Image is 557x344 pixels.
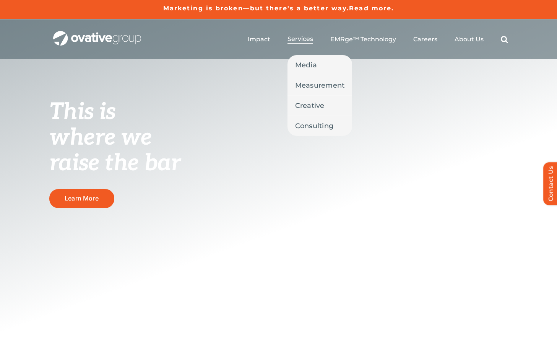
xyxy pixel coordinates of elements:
[455,36,484,43] a: About Us
[295,100,325,111] span: Creative
[49,98,116,126] span: This is
[501,36,508,43] a: Search
[287,116,352,136] a: Consulting
[49,189,114,208] a: Learn More
[163,5,349,12] a: Marketing is broken—but there's a better way.
[349,5,394,12] a: Read more.
[53,30,141,37] a: OG_Full_horizontal_WHT
[49,124,180,177] span: where we raise the bar
[287,96,352,116] a: Creative
[295,60,317,70] span: Media
[287,75,352,95] a: Measurement
[248,27,508,52] nav: Menu
[287,55,352,75] a: Media
[287,35,313,43] span: Services
[248,36,270,43] a: Impact
[65,195,99,202] span: Learn More
[413,36,437,43] a: Careers
[295,121,334,131] span: Consulting
[330,36,396,43] a: EMRge™ Technology
[287,35,313,44] a: Services
[295,80,345,91] span: Measurement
